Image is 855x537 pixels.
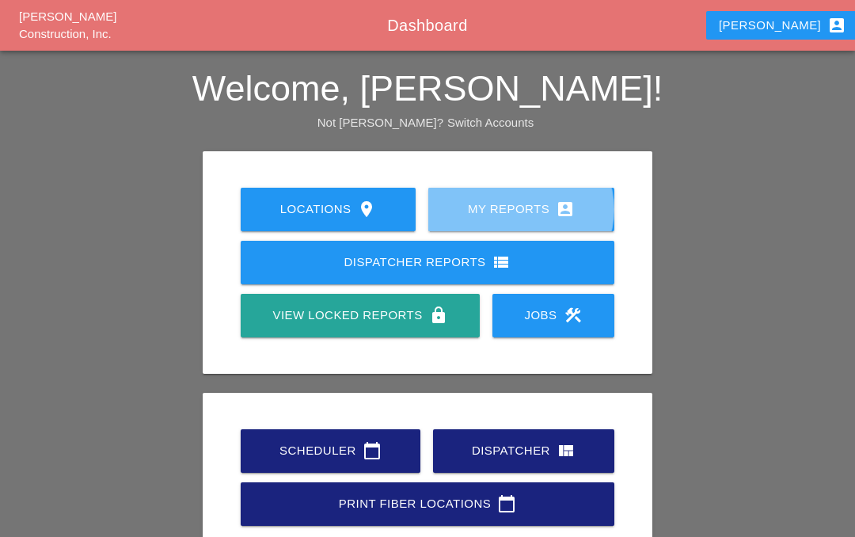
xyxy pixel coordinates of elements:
i: calendar_today [497,494,516,513]
i: construction [564,306,583,325]
a: Jobs [492,294,614,337]
a: Switch Accounts [447,116,534,129]
div: Dispatcher [458,441,589,460]
i: location_on [357,200,376,219]
div: My Reports [454,200,589,219]
i: view_list [492,253,511,272]
div: View Locked Reports [266,306,454,325]
span: Dashboard [387,17,467,34]
div: Print Fiber Locations [266,494,589,513]
i: lock [429,306,448,325]
a: Scheduler [241,429,420,473]
i: account_box [827,16,846,35]
div: Locations [266,200,390,219]
i: calendar_today [363,441,382,460]
a: Dispatcher Reports [241,241,614,284]
div: [PERSON_NAME] [719,16,846,35]
a: View Locked Reports [241,294,480,337]
a: Dispatcher [433,429,614,473]
a: [PERSON_NAME] Construction, Inc. [19,10,116,41]
div: Dispatcher Reports [266,253,589,272]
i: account_box [556,200,575,219]
div: Scheduler [266,441,395,460]
a: Print Fiber Locations [241,482,614,526]
span: Not [PERSON_NAME]? [317,116,443,129]
a: My Reports [428,188,614,231]
div: Jobs [518,306,589,325]
a: Locations [241,188,416,231]
i: view_quilt [557,441,576,460]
